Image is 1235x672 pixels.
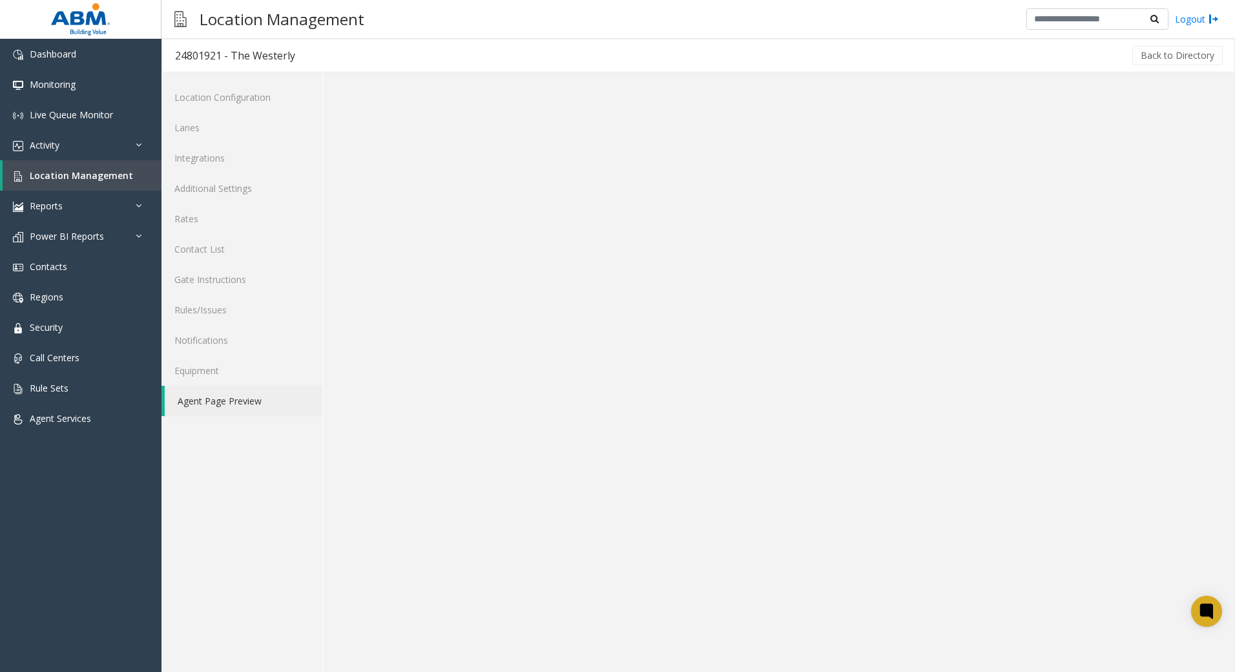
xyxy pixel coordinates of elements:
div: 24801921 - The Westerly [175,47,295,64]
a: Rates [161,204,322,234]
img: pageIcon [174,3,187,35]
a: Lanes [161,112,322,143]
img: logout [1209,12,1219,26]
span: Dashboard [30,48,76,60]
img: 'icon' [13,262,23,273]
span: Power BI Reports [30,230,104,242]
span: Activity [30,139,59,151]
a: Location Configuration [161,82,322,112]
span: Reports [30,200,63,212]
span: Rule Sets [30,382,68,394]
img: 'icon' [13,323,23,333]
img: 'icon' [13,110,23,121]
button: Back to Directory [1132,46,1223,65]
img: 'icon' [13,293,23,303]
span: Regions [30,291,63,303]
span: Agent Services [30,412,91,425]
a: Contact List [161,234,322,264]
img: 'icon' [13,80,23,90]
a: Equipment [161,355,322,386]
span: Call Centers [30,352,79,364]
span: Security [30,321,63,333]
a: Agent Page Preview [165,386,322,416]
img: 'icon' [13,232,23,242]
span: Location Management [30,169,133,182]
img: 'icon' [13,50,23,60]
h3: Location Management [193,3,371,35]
span: Contacts [30,260,67,273]
img: 'icon' [13,202,23,212]
img: 'icon' [13,141,23,151]
img: 'icon' [13,353,23,364]
a: Integrations [161,143,322,173]
img: 'icon' [13,171,23,182]
span: Monitoring [30,78,76,90]
a: Logout [1175,12,1219,26]
img: 'icon' [13,384,23,394]
a: Location Management [3,160,161,191]
a: Gate Instructions [161,264,322,295]
a: Rules/Issues [161,295,322,325]
span: Live Queue Monitor [30,109,113,121]
img: 'icon' [13,414,23,425]
a: Notifications [161,325,322,355]
a: Additional Settings [161,173,322,204]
